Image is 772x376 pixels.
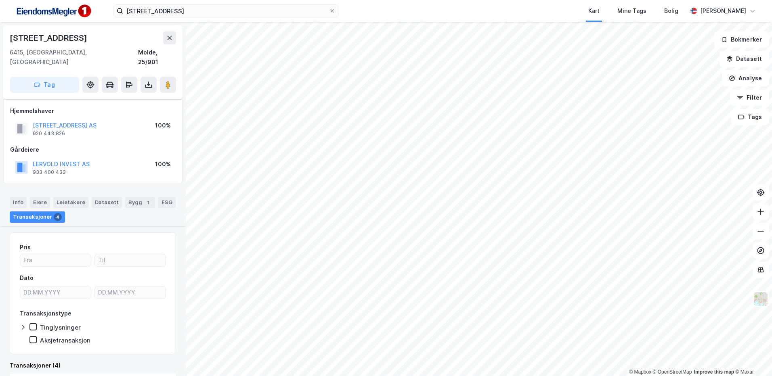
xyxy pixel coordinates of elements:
div: Datasett [92,197,122,208]
input: Søk på adresse, matrikkel, gårdeiere, leietakere eller personer [123,5,329,17]
div: Dato [20,273,34,283]
div: Kart [588,6,600,16]
div: Molde, 25/901 [138,48,176,67]
div: 100% [155,159,171,169]
a: OpenStreetMap [653,369,692,375]
div: Bolig [664,6,678,16]
iframe: Chat Widget [732,337,772,376]
div: Tinglysninger [40,324,81,331]
div: [STREET_ADDRESS] [10,31,89,44]
div: ESG [158,197,176,208]
a: Mapbox [629,369,651,375]
img: F4PB6Px+NJ5v8B7XTbfpPpyloAAAAASUVORK5CYII= [13,2,94,20]
button: Tags [731,109,769,125]
button: Tag [10,77,79,93]
div: [PERSON_NAME] [700,6,746,16]
div: Leietakere [53,197,88,208]
div: Eiere [30,197,50,208]
div: Bygg [125,197,155,208]
div: Info [10,197,27,208]
div: 100% [155,121,171,130]
div: Mine Tags [617,6,646,16]
div: Transaksjoner [10,211,65,223]
input: DD.MM.YYYY [95,286,166,299]
div: Transaksjonstype [20,309,71,318]
div: 933 400 433 [33,169,66,175]
div: 4 [54,213,62,221]
div: 920 443 826 [33,130,65,137]
div: Gårdeiere [10,145,176,155]
div: Kontrollprogram for chat [732,337,772,376]
div: 6415, [GEOGRAPHIC_DATA], [GEOGRAPHIC_DATA] [10,48,138,67]
div: Transaksjoner (4) [10,361,176,370]
input: Fra [20,254,91,266]
button: Analyse [722,70,769,86]
button: Bokmerker [714,31,769,48]
input: DD.MM.YYYY [20,286,91,299]
img: Z [753,291,768,307]
div: Hjemmelshaver [10,106,176,116]
button: Datasett [720,51,769,67]
input: Til [95,254,166,266]
button: Filter [730,90,769,106]
div: 1 [144,198,152,207]
a: Improve this map [694,369,734,375]
div: Pris [20,242,31,252]
div: Aksjetransaksjon [40,336,90,344]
